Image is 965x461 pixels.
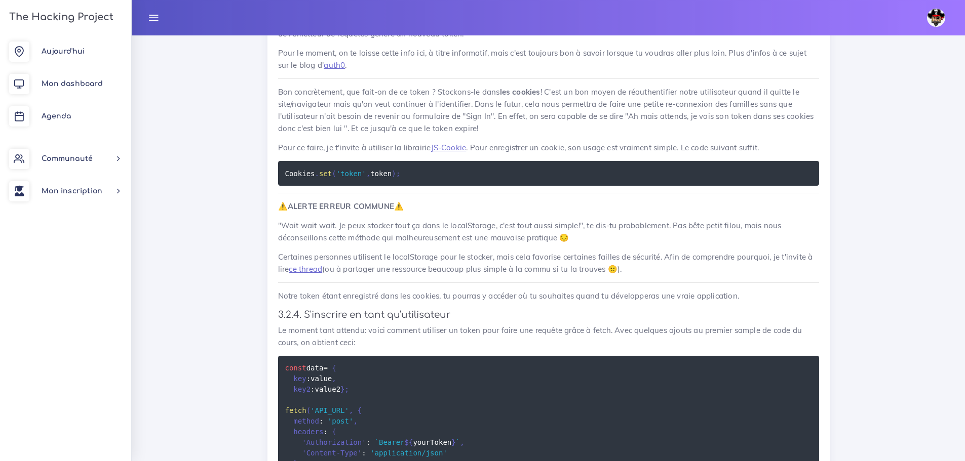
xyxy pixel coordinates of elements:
[456,438,460,446] span: `
[366,438,370,446] span: :
[345,385,349,393] span: ;
[319,417,323,425] span: :
[278,309,819,320] h4: 3.2.4. S'inscrire en tant qu'utilisateur
[42,187,102,195] span: Mon inscription
[288,201,394,211] strong: ALERTE ERREUR COMMUNE
[6,12,113,23] h3: The Hacking Project
[332,374,336,383] span: ,
[311,406,349,414] span: 'API_URL'
[278,47,819,71] p: Pour le moment, on te laisse cette info ici, à titre informatif, mais c'est toujours bon à savoir...
[42,80,103,88] span: Mon dashboard
[451,438,455,446] span: }
[460,438,464,446] span: ,
[332,169,336,177] span: (
[42,112,71,120] span: Agenda
[375,438,379,446] span: `
[42,155,93,162] span: Communauté
[349,406,353,414] span: ,
[302,449,362,457] span: 'Content-Type'
[285,168,403,179] code: Cookies token
[379,438,405,446] span: Bearer
[392,169,396,177] span: )
[278,290,819,302] p: Notre token étant enregistré dans les cookies, tu pourras y accéder où tu souhaites quand tu déve...
[278,142,819,154] p: Pour ce faire, je t'invite à utiliser la librairie . Pour enregistrer un cookie, son usage est vr...
[500,87,541,97] strong: les cookies
[362,449,366,457] span: :
[336,169,366,177] span: 'token'
[306,374,311,383] span: :
[927,9,945,27] img: avatar
[278,220,819,244] p: "Wait wait wait. Je peux stocker tout ça dans le localStorage, c'est tout aussi simple!", te dis-...
[340,385,344,393] span: }
[405,438,456,446] span: yourToken
[293,428,323,436] span: headers
[319,169,332,177] span: set
[285,406,306,414] span: fetch
[278,200,819,213] p: ⚠️ ⚠️
[324,60,345,70] a: auth0
[328,417,354,425] span: 'post'
[302,438,366,446] span: 'Authorization'
[306,406,311,414] span: (
[293,385,311,393] span: key2
[366,169,370,177] span: ,
[323,428,327,436] span: :
[431,143,467,152] a: JS-Cookie
[396,169,400,177] span: ;
[278,324,819,349] p: Le moment tant attendu: voici comment utiliser un token pour faire une requête grâce à fetch. Ave...
[332,428,336,436] span: {
[353,417,357,425] span: ,
[289,264,322,274] a: ce thread
[332,364,336,372] span: {
[278,251,819,275] p: Certaines personnes utilisent le localStorage pour le stocker, mais cela favorise certaines faill...
[358,406,362,414] span: {
[370,449,447,457] span: 'application/json'
[315,169,319,177] span: .
[285,364,306,372] span: const
[405,438,413,446] span: ${
[278,86,819,135] p: Bon concrètement, que fait-on de ce token ? Stockons-le dans ! C'est un bon moyen de réauthentifi...
[42,48,85,55] span: Aujourd'hui
[293,417,319,425] span: method
[293,374,306,383] span: key
[311,385,315,393] span: :
[323,364,327,372] span: =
